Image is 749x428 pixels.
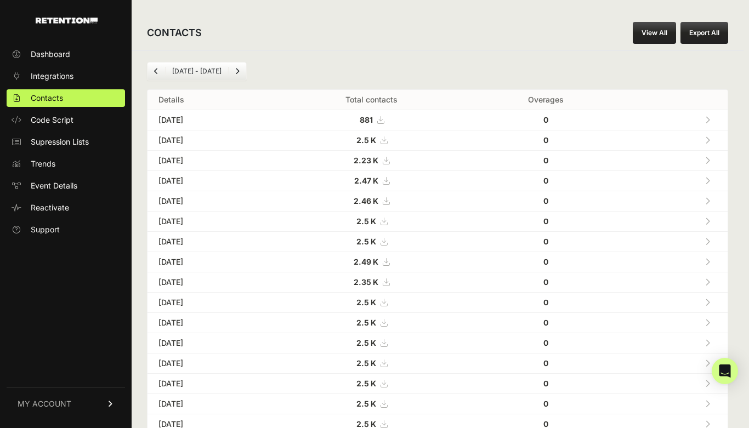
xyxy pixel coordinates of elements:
[356,237,387,246] a: 2.5 K
[31,49,70,60] span: Dashboard
[31,158,55,169] span: Trends
[147,394,274,414] td: [DATE]
[354,176,378,185] strong: 2.47 K
[543,399,548,408] strong: 0
[7,155,125,173] a: Trends
[147,62,165,80] a: Previous
[543,277,548,287] strong: 0
[356,318,376,327] strong: 2.5 K
[147,313,274,333] td: [DATE]
[147,90,274,110] th: Details
[356,216,387,226] a: 2.5 K
[356,399,387,408] a: 2.5 K
[36,18,98,24] img: Retention.com
[229,62,246,80] a: Next
[356,338,376,347] strong: 2.5 K
[147,130,274,151] td: [DATE]
[543,176,548,185] strong: 0
[356,298,387,307] a: 2.5 K
[543,196,548,206] strong: 0
[31,202,69,213] span: Reactivate
[543,257,548,266] strong: 0
[680,22,728,44] button: Export All
[360,115,384,124] a: 881
[543,156,548,165] strong: 0
[147,272,274,293] td: [DATE]
[147,232,274,252] td: [DATE]
[356,216,376,226] strong: 2.5 K
[7,133,125,151] a: Supression Lists
[356,135,376,145] strong: 2.5 K
[543,237,548,246] strong: 0
[7,221,125,238] a: Support
[469,90,622,110] th: Overages
[356,135,387,145] a: 2.5 K
[354,176,389,185] a: 2.47 K
[543,318,548,327] strong: 0
[356,318,387,327] a: 2.5 K
[147,374,274,394] td: [DATE]
[354,156,378,165] strong: 2.23 K
[31,71,73,82] span: Integrations
[356,399,376,408] strong: 2.5 K
[7,45,125,63] a: Dashboard
[354,196,389,206] a: 2.46 K
[147,333,274,353] td: [DATE]
[543,115,548,124] strong: 0
[354,257,389,266] a: 2.49 K
[356,338,387,347] a: 2.5 K
[7,387,125,420] a: MY ACCOUNT
[356,358,376,368] strong: 2.5 K
[356,358,387,368] a: 2.5 K
[543,298,548,307] strong: 0
[147,191,274,212] td: [DATE]
[147,110,274,130] td: [DATE]
[31,93,63,104] span: Contacts
[7,111,125,129] a: Code Script
[147,151,274,171] td: [DATE]
[356,379,387,388] a: 2.5 K
[7,89,125,107] a: Contacts
[31,180,77,191] span: Event Details
[354,277,389,287] a: 2.35 K
[31,115,73,125] span: Code Script
[712,358,738,384] div: Open Intercom Messenger
[633,22,676,44] a: View All
[354,277,378,287] strong: 2.35 K
[165,67,228,76] li: [DATE] - [DATE]
[18,398,71,409] span: MY ACCOUNT
[356,298,376,307] strong: 2.5 K
[31,224,60,235] span: Support
[31,136,89,147] span: Supression Lists
[543,338,548,347] strong: 0
[147,25,202,41] h2: CONTACTS
[147,212,274,232] td: [DATE]
[543,379,548,388] strong: 0
[7,177,125,195] a: Event Details
[7,67,125,85] a: Integrations
[356,379,376,388] strong: 2.5 K
[354,196,378,206] strong: 2.46 K
[543,358,548,368] strong: 0
[354,257,378,266] strong: 2.49 K
[147,252,274,272] td: [DATE]
[7,199,125,216] a: Reactivate
[147,353,274,374] td: [DATE]
[360,115,373,124] strong: 881
[543,216,548,226] strong: 0
[543,135,548,145] strong: 0
[354,156,389,165] a: 2.23 K
[274,90,469,110] th: Total contacts
[356,237,376,246] strong: 2.5 K
[147,171,274,191] td: [DATE]
[147,293,274,313] td: [DATE]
